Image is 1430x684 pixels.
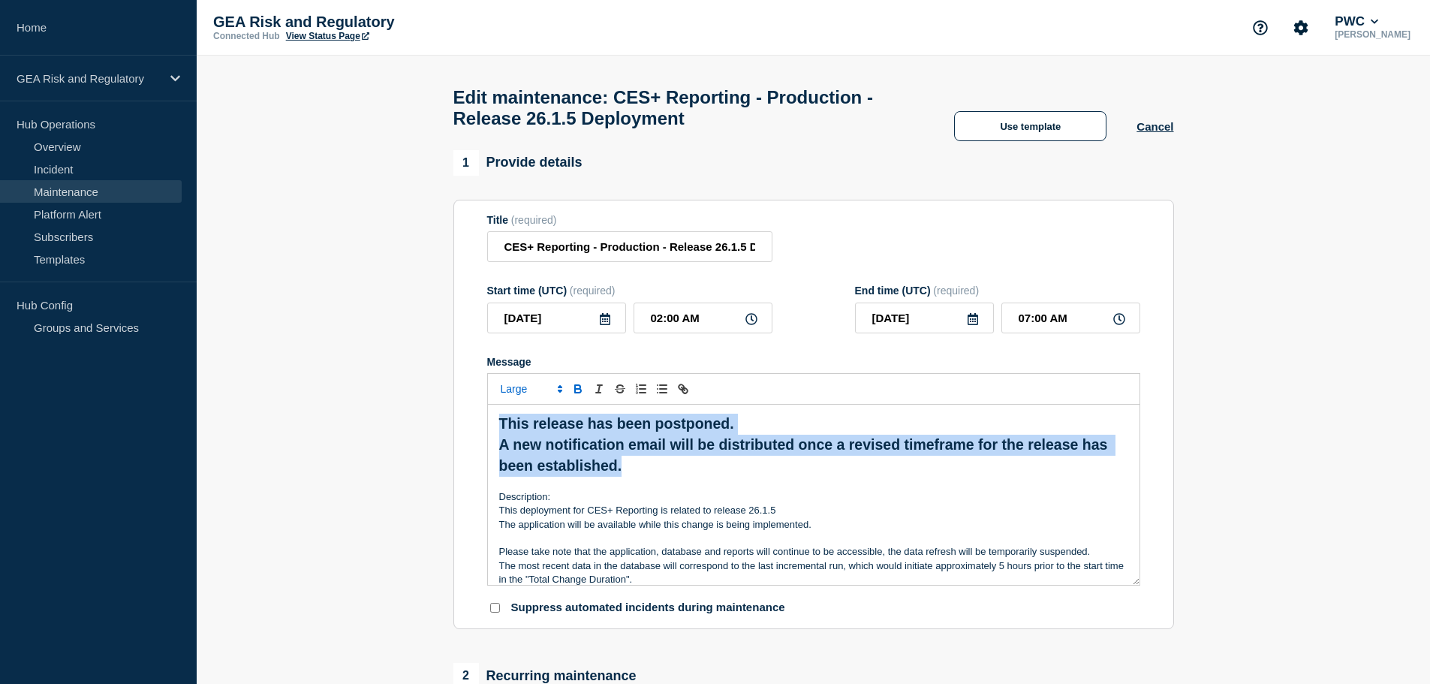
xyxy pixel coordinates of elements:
input: HH:MM A [1001,303,1140,333]
button: Account settings [1285,12,1317,44]
button: Toggle bulleted list [652,380,673,398]
h1: Edit maintenance: CES+ Reporting - Production - Release 26.1.5 Deployment [453,87,925,129]
div: Title [487,214,772,226]
div: End time (UTC) [855,285,1140,297]
button: Toggle italic text [589,380,610,398]
input: HH:MM A [634,303,772,333]
span: Font size [494,380,567,398]
button: Toggle link [673,380,694,398]
input: YYYY-MM-DD [487,303,626,333]
p: GEA Risk and Regulatory [17,72,161,85]
div: Start time (UTC) [487,285,772,297]
button: Cancel [1136,120,1173,133]
p: Suppress automated incidents during maintenance [511,601,785,615]
button: Toggle strikethrough text [610,380,631,398]
span: (required) [933,285,979,297]
div: Message [488,405,1139,585]
button: Use template [954,111,1106,141]
button: Toggle ordered list [631,380,652,398]
input: Suppress automated incidents during maintenance [490,603,500,613]
strong: This release has been postponed. [499,415,734,432]
p: The application will be available while this change is being implemented. [499,518,1128,532]
span: (required) [511,214,557,226]
span: (required) [570,285,616,297]
strong: A new notification email will be distributed once a revised timeframe for the release has been es... [499,436,1112,474]
div: Provide details [453,150,583,176]
p: Description: [499,490,1128,504]
a: View Status Page [286,31,369,41]
div: Message [487,356,1140,368]
p: GEA Risk and Regulatory [213,14,513,31]
input: YYYY-MM-DD [855,303,994,333]
p: [PERSON_NAME] [1332,29,1413,40]
p: The most recent data in the database will correspond to the last incremental run, which would ini... [499,559,1128,587]
span: 1 [453,150,479,176]
p: This deployment for CES+ Reporting is related to release 26.1.5 [499,504,1128,517]
button: Toggle bold text [567,380,589,398]
p: Please take note that the application, database and reports will continue to be accessible, the d... [499,545,1128,559]
button: Support [1245,12,1276,44]
button: PWC [1332,14,1381,29]
p: Connected Hub [213,31,280,41]
input: Title [487,231,772,262]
